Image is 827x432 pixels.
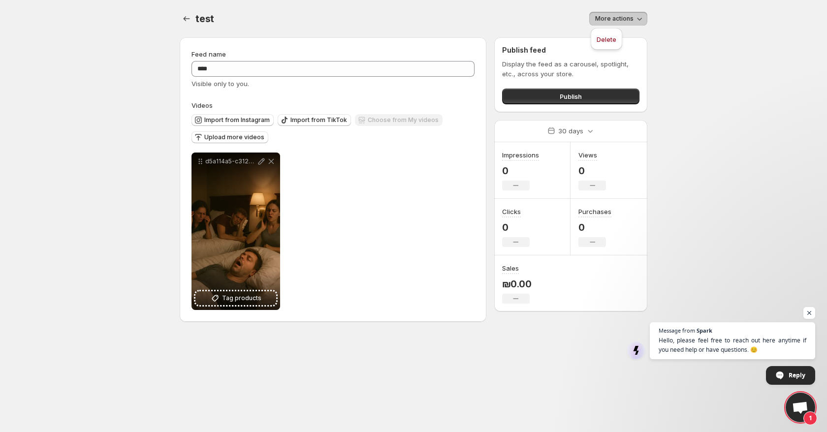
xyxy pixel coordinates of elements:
[578,221,611,233] p: 0
[560,92,582,101] span: Publish
[502,150,539,160] h3: Impressions
[558,126,583,136] p: 30 days
[191,114,274,126] button: Import from Instagram
[191,131,268,143] button: Upload more videos
[222,293,261,303] span: Tag products
[502,263,519,273] h3: Sales
[578,150,597,160] h3: Views
[578,207,611,216] h3: Purchases
[191,80,249,88] span: Visible only to you.
[502,89,639,104] button: Publish
[502,59,639,79] p: Display the feed as a carousel, spotlight, etc., across your store.
[195,13,214,25] span: test
[278,114,351,126] button: Import from TikTok
[290,116,347,124] span: Import from TikTok
[502,165,539,177] p: 0
[594,31,619,47] button: Delete feed
[502,207,521,216] h3: Clicks
[597,35,616,43] span: Delete
[502,45,639,55] h2: Publish feed
[502,278,532,290] p: ₪0.00
[659,328,695,333] span: Message from
[191,101,213,109] span: Videos
[205,157,256,165] p: d5a114a5-c312-4330-9dc2-d819b951af31
[595,15,634,23] span: More actions
[204,116,270,124] span: Import from Instagram
[589,12,647,26] button: More actions
[697,328,712,333] span: Spark
[191,153,280,310] div: d5a114a5-c312-4330-9dc2-d819b951af31Tag products
[803,411,817,425] span: 1
[789,367,805,384] span: Reply
[502,221,530,233] p: 0
[578,165,606,177] p: 0
[180,12,193,26] button: Settings
[659,336,806,354] span: Hello, please feel free to reach out here anytime if you need help or have questions. 😊
[191,50,226,58] span: Feed name
[204,133,264,141] span: Upload more videos
[786,393,815,422] div: Open chat
[195,291,276,305] button: Tag products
